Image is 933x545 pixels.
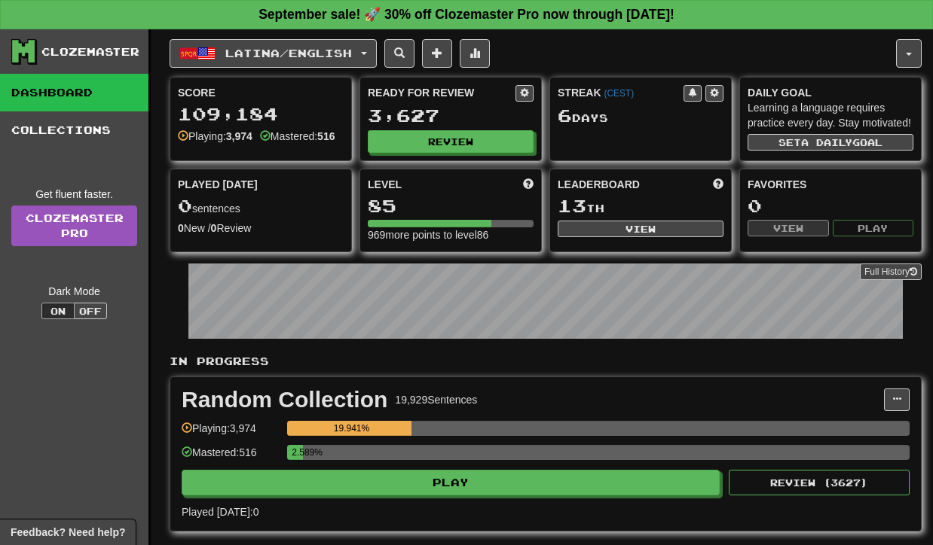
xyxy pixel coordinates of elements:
[748,100,913,130] div: Learning a language requires practice every day. Stay motivated!
[178,222,184,234] strong: 0
[292,445,303,460] div: 2.589%
[801,137,852,148] span: a daily
[11,206,137,246] a: ClozemasterPro
[368,196,534,215] div: 85
[460,39,490,68] button: More stats
[178,221,344,236] div: New / Review
[748,134,913,151] button: Seta dailygoal
[182,388,387,411] div: Random Collection
[422,39,452,68] button: Add sentence to collection
[558,221,723,237] button: View
[11,284,137,299] div: Dark Mode
[368,227,534,242] div: 969 more points to level 86
[604,88,634,99] a: (CEST)
[558,177,640,192] span: Leaderboard
[384,39,414,68] button: Search sentences
[317,130,335,142] strong: 516
[368,130,534,153] button: Review
[211,222,217,234] strong: 0
[178,85,344,100] div: Score
[729,470,910,495] button: Review (3627)
[178,129,252,144] div: Playing:
[178,195,192,216] span: 0
[368,106,534,125] div: 3,627
[523,177,534,192] span: Score more points to level up
[41,303,75,319] button: On
[395,392,477,407] div: 19,929 Sentences
[74,303,107,319] button: Off
[748,220,829,236] button: View
[182,445,280,470] div: Mastered: 516
[41,44,139,59] div: Clozemaster
[226,130,252,142] strong: 3,974
[713,177,723,192] span: This week in points, UTC
[178,196,344,216] div: sentences
[558,106,723,126] div: Day s
[170,354,922,369] p: In Progress
[368,85,515,100] div: Ready for Review
[182,470,720,495] button: Play
[833,220,914,236] button: Play
[748,85,913,100] div: Daily Goal
[558,196,723,216] div: th
[178,105,344,123] div: 109,184
[558,195,586,216] span: 13
[11,187,137,202] div: Get fluent faster.
[558,105,572,126] span: 6
[182,506,258,518] span: Played [DATE]: 0
[368,177,402,192] span: Level
[748,177,913,192] div: Favorites
[182,421,280,446] div: Playing: 3,974
[748,196,913,215] div: 0
[225,47,352,59] span: Latina / English
[292,421,411,436] div: 19.941%
[11,525,125,540] span: Open feedback widget
[178,177,258,192] span: Played [DATE]
[558,85,684,100] div: Streak
[258,7,675,22] strong: September sale! 🚀 30% off Clozemaster Pro now through [DATE]!
[260,129,335,144] div: Mastered:
[170,39,377,68] button: Latina/English
[860,263,922,280] button: Full History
